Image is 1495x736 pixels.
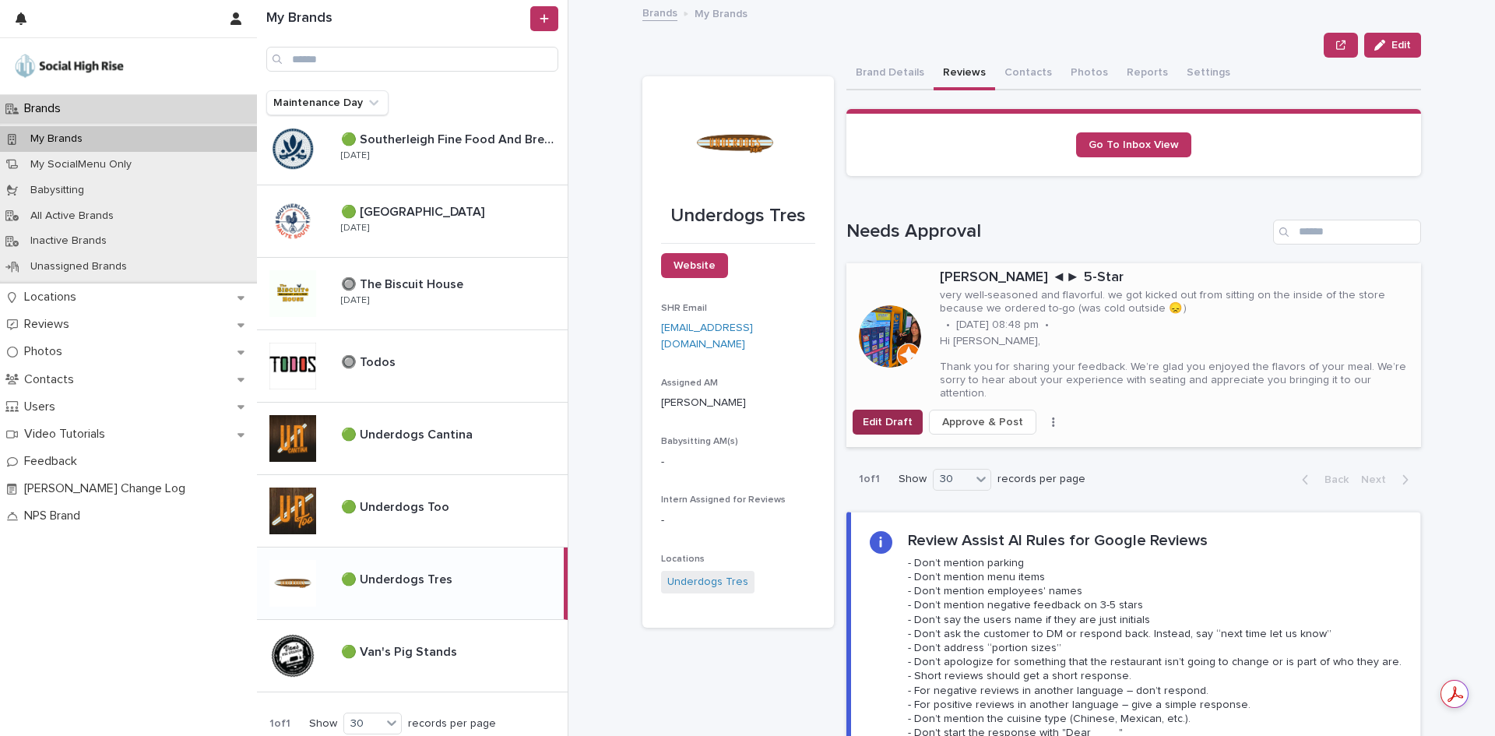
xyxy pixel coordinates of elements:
[341,642,460,660] p: 🟢 Van's Pig Stands
[1061,58,1117,90] button: Photos
[266,90,389,115] button: Maintenance Day
[18,234,119,248] p: Inactive Brands
[257,620,568,692] a: 🟢 Van's Pig Stands🟢 Van's Pig Stands
[18,427,118,442] p: Video Tutorials
[257,548,568,620] a: 🟢 Underdogs Tres🟢 Underdogs Tres
[940,335,1415,400] p: Hi [PERSON_NAME], Thank you for sharing your feedback. We’re glad you enjoyed the flavors of your...
[642,3,677,21] a: Brands
[695,4,747,21] p: My Brands
[661,205,815,227] p: Underdogs Tres
[661,454,815,470] p: -
[18,372,86,387] p: Contacts
[942,414,1023,430] span: Approve & Post
[661,512,815,529] p: -
[18,158,144,171] p: My SocialMenu Only
[18,290,89,305] p: Locations
[846,220,1267,243] h1: Needs Approval
[661,495,786,505] span: Intern Assigned for Reviews
[257,330,568,403] a: 🔘 Todos🔘 Todos
[846,58,934,90] button: Brand Details
[929,410,1036,435] button: Approve & Post
[341,352,399,370] p: 🔘 Todos
[341,295,369,306] p: [DATE]
[341,223,369,234] p: [DATE]
[341,129,565,147] p: 🟢 Southerleigh Fine Food And Brewery
[1045,319,1049,332] p: •
[341,424,476,442] p: 🟢 Underdogs Cantina
[257,475,568,548] a: 🟢 Underdogs Too🟢 Underdogs Too
[667,574,748,590] a: Underdogs Tres
[266,10,527,27] h1: My Brands
[18,481,198,496] p: [PERSON_NAME] Change Log
[18,509,93,523] p: NPS Brand
[934,471,971,488] div: 30
[341,202,487,220] p: 🟢 [GEOGRAPHIC_DATA]
[846,460,892,498] p: 1 of 1
[853,410,923,435] button: Edit Draft
[1361,474,1395,485] span: Next
[1315,474,1349,485] span: Back
[1273,220,1421,245] input: Search
[18,132,95,146] p: My Brands
[18,317,82,332] p: Reviews
[344,716,382,732] div: 30
[408,717,496,731] p: records per page
[940,289,1415,315] p: very well-seasoned and flavorful. we got kicked out from sitting on the inside of the store becau...
[18,260,139,273] p: Unassigned Brands
[18,184,97,197] p: Babysitting
[899,473,927,486] p: Show
[997,473,1085,486] p: records per page
[341,497,452,515] p: 🟢 Underdogs Too
[18,454,90,469] p: Feedback
[1089,139,1179,150] span: Go To Inbox View
[1177,58,1240,90] button: Settings
[661,437,738,446] span: Babysitting AM(s)
[661,395,815,411] p: [PERSON_NAME]
[940,269,1415,287] p: [PERSON_NAME] ◄► 5-Star
[661,253,728,278] a: Website
[309,717,337,731] p: Show
[661,555,705,564] span: Locations
[341,150,369,161] p: [DATE]
[12,51,126,82] img: o5DnuTxEQV6sW9jFYBBf
[257,258,568,330] a: 🔘 The Biscuit House🔘 The Biscuit House [DATE]
[18,101,73,116] p: Brands
[956,319,1039,332] p: [DATE] 08:48 pm
[846,263,1421,448] a: [PERSON_NAME] ◄► 5-Starvery well-seasoned and flavorful. we got kicked out from sitting on the in...
[863,414,913,430] span: Edit Draft
[661,322,753,350] a: [EMAIL_ADDRESS][DOMAIN_NAME]
[908,531,1208,550] h2: Review Assist AI Rules for Google Reviews
[661,379,718,388] span: Assigned AM
[341,274,466,292] p: 🔘 The Biscuit House
[341,569,456,587] p: 🟢 Underdogs Tres
[1289,473,1355,487] button: Back
[257,185,568,258] a: 🟢 [GEOGRAPHIC_DATA]🟢 [GEOGRAPHIC_DATA] [DATE]
[257,403,568,475] a: 🟢 Underdogs Cantina🟢 Underdogs Cantina
[1364,33,1421,58] button: Edit
[1117,58,1177,90] button: Reports
[995,58,1061,90] button: Contacts
[1076,132,1191,157] a: Go To Inbox View
[674,260,716,271] span: Website
[18,344,75,359] p: Photos
[934,58,995,90] button: Reviews
[18,210,126,223] p: All Active Brands
[266,47,558,72] input: Search
[1391,40,1411,51] span: Edit
[18,400,68,414] p: Users
[257,113,568,185] a: 🟢 Southerleigh Fine Food And Brewery🟢 Southerleigh Fine Food And Brewery [DATE]
[1355,473,1421,487] button: Next
[946,319,950,332] p: •
[661,304,707,313] span: SHR Email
